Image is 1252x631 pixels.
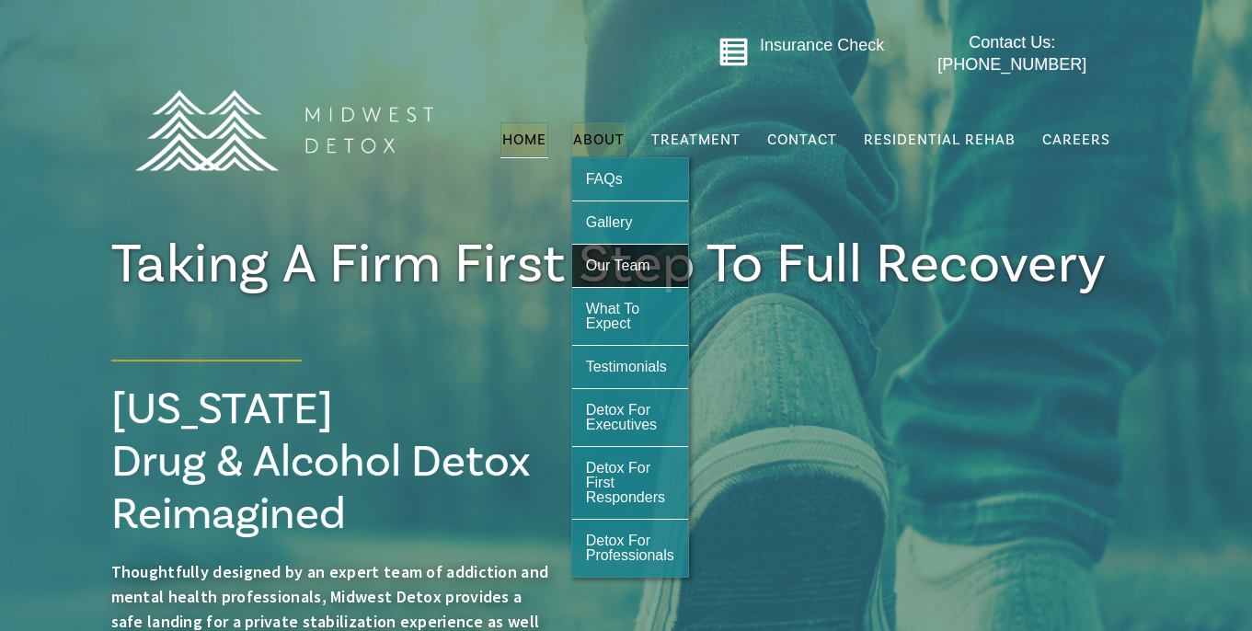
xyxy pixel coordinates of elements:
span: Contact Us: [PHONE_NUMBER] [937,33,1086,73]
span: Residential Rehab [864,131,1016,149]
a: Treatment [649,122,742,157]
span: FAQs [586,171,623,187]
a: What To Expect [572,288,688,345]
span: What To Expect [586,301,639,331]
span: [US_STATE] Drug & Alcohol Detox Reimagined [111,381,531,543]
span: Detox For Executives [586,402,657,432]
span: Detox For Professionals [586,533,674,563]
a: Home [500,122,548,157]
span: Testimonials [586,359,667,374]
a: Detox For First Responders [572,447,688,519]
a: About [571,122,626,157]
span: Careers [1042,131,1110,149]
span: Home [502,131,546,149]
a: Contact Us: [PHONE_NUMBER] [902,32,1123,75]
a: Contact [765,122,839,157]
span: Our Team [586,258,650,273]
a: Residential Rehab [862,122,1017,157]
a: Testimonials [572,346,688,388]
span: Treatment [651,132,741,147]
a: Detox For Executives [572,389,688,446]
a: Detox For Professionals [572,520,688,577]
span: Detox For First Responders [586,460,665,505]
span: Contact [767,132,837,147]
a: FAQs [572,158,688,201]
img: MD Logo Horitzontal white-01 (1) (1) [122,50,444,211]
a: Go to midwestdetox.com/message-form-page/ [718,37,749,74]
a: Careers [1040,122,1112,157]
span: Gallery [586,214,633,230]
a: Insurance Check [760,36,884,54]
a: Gallery [572,201,688,244]
a: Our Team [572,245,688,287]
span: About [573,132,625,147]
